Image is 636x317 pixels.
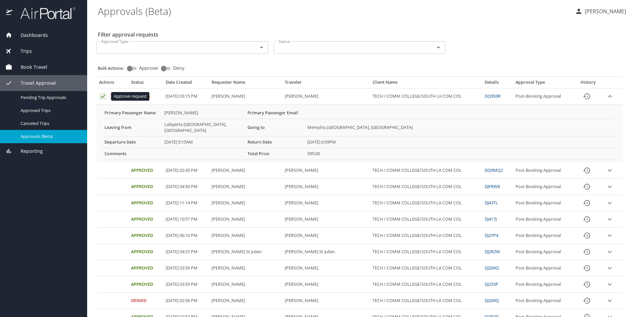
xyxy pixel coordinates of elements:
[485,297,499,303] a: DJ269Q
[21,107,79,114] span: Approved Trips
[605,214,615,224] button: expand row
[162,119,245,136] td: Lafayette [GEOGRAPHIC_DATA], [GEOGRAPHIC_DATA]
[173,66,184,70] span: Deny
[513,88,574,105] td: Post-Booking Approval
[485,232,498,238] a: DJ2YP4
[485,216,497,222] a: DJ417J
[513,211,574,228] td: Post-Booking Approval
[21,94,79,101] span: Pending Trip Approvals
[282,293,370,309] td: [PERSON_NAME]
[128,244,163,260] td: Approved
[579,244,595,260] button: History
[305,119,615,136] td: Memphis [GEOGRAPHIC_DATA], [GEOGRAPHIC_DATA]
[245,148,305,159] th: Total Price
[485,265,499,271] a: DJ269Q
[579,276,595,292] button: History
[605,279,615,289] button: expand row
[139,66,158,70] span: Approve
[485,183,500,189] a: DJFRW8
[282,79,370,88] th: Traveler
[21,120,79,127] span: Canceled Trips
[209,195,282,211] td: [PERSON_NAME]
[485,249,500,255] a: DJ2R2W
[102,136,162,148] th: Departure Date
[605,165,615,175] button: expand row
[370,260,482,276] td: TECH / COMM COLLEGE/SOUTH LA COM COL
[163,79,209,88] th: Date Created
[209,293,282,309] td: [PERSON_NAME]
[209,276,282,293] td: [PERSON_NAME]
[282,276,370,293] td: [PERSON_NAME]
[605,263,615,273] button: expand row
[282,88,370,105] td: [PERSON_NAME]
[163,228,209,244] td: [DATE] 06:10 PM
[370,88,482,105] td: TECH / COMM COLLEGE/SOUTH LA COM COL
[282,260,370,276] td: [PERSON_NAME]
[513,244,574,260] td: Post-Booking Approval
[98,1,569,21] h1: Approvals (Beta)
[98,29,158,40] h2: Filter approval requests
[605,182,615,192] button: expand row
[128,293,163,309] td: Denied
[485,281,498,287] a: DJ253P
[370,293,482,309] td: TECH / COMM COLLEGE/SOUTH LA COM COL
[513,260,574,276] td: Post-Booking Approval
[245,136,305,148] th: Return Date
[370,195,482,211] td: TECH / COMM COLLEGE/SOUTH LA COM COL
[128,195,163,211] td: Approved
[96,79,128,88] th: Actions
[282,179,370,195] td: [PERSON_NAME]
[163,179,209,195] td: [DATE] 04:50 PM
[605,231,615,241] button: expand row
[162,136,245,148] td: [DATE] 5:15AM
[579,260,595,276] button: History
[209,88,282,105] td: [PERSON_NAME]
[513,228,574,244] td: Post-Booking Approval
[579,293,595,309] button: History
[574,79,602,88] th: History
[128,162,163,179] td: Approved
[583,7,626,15] p: [PERSON_NAME]
[370,162,482,179] td: TECH / COMM COLLEGE/SOUTH LA COM COL
[513,162,574,179] td: Post-Booking Approval
[163,260,209,276] td: [DATE] 03:59 PM
[102,107,615,160] table: More info for approvals
[163,276,209,293] td: [DATE] 03:59 PM
[579,195,595,211] button: History
[209,179,282,195] td: [PERSON_NAME]
[102,107,162,119] th: Primary Passenger Name
[102,148,162,159] th: Comments
[128,79,163,88] th: Status
[245,119,305,136] th: Going to
[12,148,43,155] span: Reporting
[485,167,503,173] a: DQ9MQ2
[98,65,129,71] p: Bulk Actions:
[282,228,370,244] td: [PERSON_NAME]
[209,228,282,244] td: [PERSON_NAME]
[370,228,482,244] td: TECH / COMM COLLEGE/SOUTH LA COM COL
[245,107,305,119] th: Primary Passenger Email
[21,133,79,140] span: Approvals (Beta)
[513,293,574,309] td: Post-Booking Approval
[163,293,209,309] td: [DATE] 02:56 PM
[282,195,370,211] td: [PERSON_NAME]
[605,91,615,101] button: expand row
[12,79,56,87] span: Travel Approval
[572,5,629,17] button: [PERSON_NAME]
[128,88,163,105] td: Pending
[128,228,163,244] td: Approved
[209,260,282,276] td: [PERSON_NAME]
[128,260,163,276] td: Approved
[482,79,513,88] th: Details
[370,211,482,228] td: TECH / COMM COLLEGE/SOUTH LA COM COL
[370,244,482,260] td: TECH / COMM COLLEGE/SOUTH LA COM COL
[513,276,574,293] td: Post-Booking Approval
[579,211,595,227] button: History
[6,7,13,20] img: icon-airportal.png
[579,228,595,244] button: History
[128,179,163,195] td: Approved
[209,79,282,88] th: Requester Name
[579,162,595,178] button: History
[282,244,370,260] td: [PERSON_NAME] St Julien
[282,162,370,179] td: [PERSON_NAME]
